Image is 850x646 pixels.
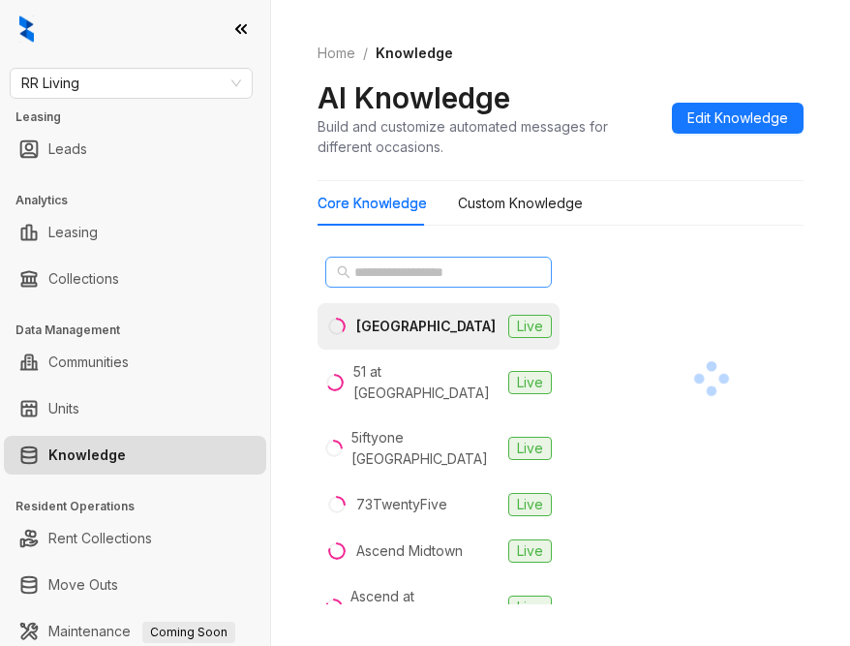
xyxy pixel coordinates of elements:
[4,260,266,298] li: Collections
[508,539,552,563] span: Live
[142,622,235,643] span: Coming Soon
[314,43,359,64] a: Home
[4,130,266,169] li: Leads
[4,389,266,428] li: Units
[351,427,501,470] div: 5iftyone [GEOGRAPHIC_DATA]
[48,519,152,558] a: Rent Collections
[48,389,79,428] a: Units
[356,494,447,515] div: 73TwentyFive
[508,315,552,338] span: Live
[21,69,241,98] span: RR Living
[15,322,270,339] h3: Data Management
[508,371,552,394] span: Live
[48,566,118,604] a: Move Outs
[318,79,510,116] h2: AI Knowledge
[508,437,552,460] span: Live
[350,586,501,629] div: Ascend at [GEOGRAPHIC_DATA]
[508,493,552,516] span: Live
[318,116,656,157] div: Build and customize automated messages for different occasions.
[376,45,453,61] span: Knowledge
[4,213,266,252] li: Leasing
[356,316,496,337] div: [GEOGRAPHIC_DATA]
[48,130,87,169] a: Leads
[19,15,34,43] img: logo
[337,265,350,279] span: search
[48,436,126,475] a: Knowledge
[318,193,427,214] div: Core Knowledge
[4,519,266,558] li: Rent Collections
[48,343,129,382] a: Communities
[4,566,266,604] li: Move Outs
[4,436,266,475] li: Knowledge
[687,108,788,129] span: Edit Knowledge
[48,213,98,252] a: Leasing
[4,343,266,382] li: Communities
[363,43,368,64] li: /
[458,193,583,214] div: Custom Knowledge
[48,260,119,298] a: Collections
[508,596,552,619] span: Live
[15,192,270,209] h3: Analytics
[15,498,270,515] h3: Resident Operations
[672,103,804,134] button: Edit Knowledge
[15,108,270,126] h3: Leasing
[356,540,463,562] div: Ascend Midtown
[353,361,501,404] div: 51 at [GEOGRAPHIC_DATA]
